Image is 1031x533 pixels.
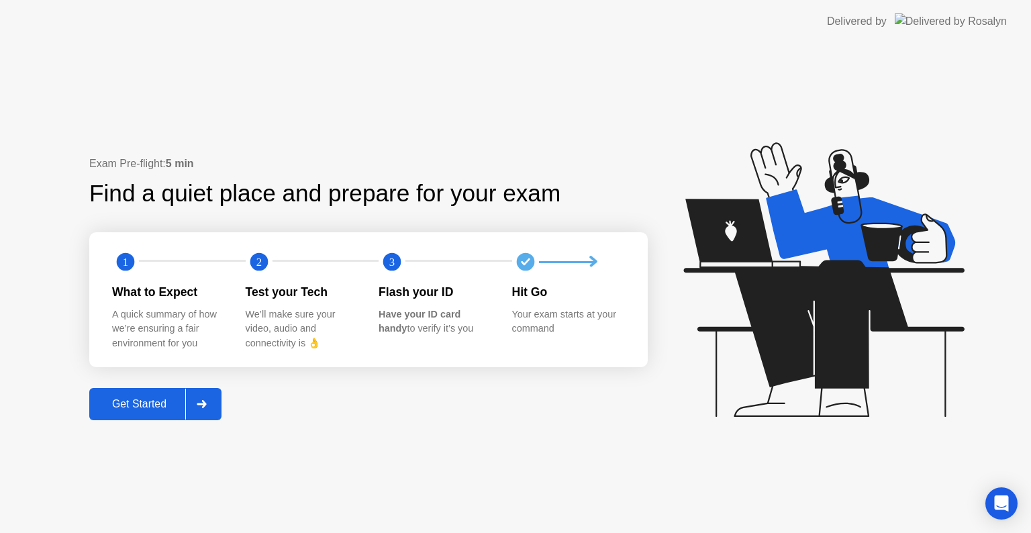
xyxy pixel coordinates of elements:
div: A quick summary of how we’re ensuring a fair environment for you [112,307,224,351]
b: Have your ID card handy [379,309,460,334]
div: Find a quiet place and prepare for your exam [89,176,562,211]
div: Exam Pre-flight: [89,156,648,172]
div: Flash your ID [379,283,491,301]
text: 3 [389,256,395,269]
div: Hit Go [512,283,624,301]
button: Get Started [89,388,222,420]
img: Delivered by Rosalyn [895,13,1007,29]
div: to verify it’s you [379,307,491,336]
div: Test your Tech [246,283,358,301]
div: Your exam starts at your command [512,307,624,336]
div: We’ll make sure your video, audio and connectivity is 👌 [246,307,358,351]
div: Open Intercom Messenger [985,487,1018,520]
div: What to Expect [112,283,224,301]
div: Get Started [93,398,185,410]
div: Delivered by [827,13,887,30]
text: 2 [256,256,261,269]
b: 5 min [166,158,194,169]
text: 1 [123,256,128,269]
